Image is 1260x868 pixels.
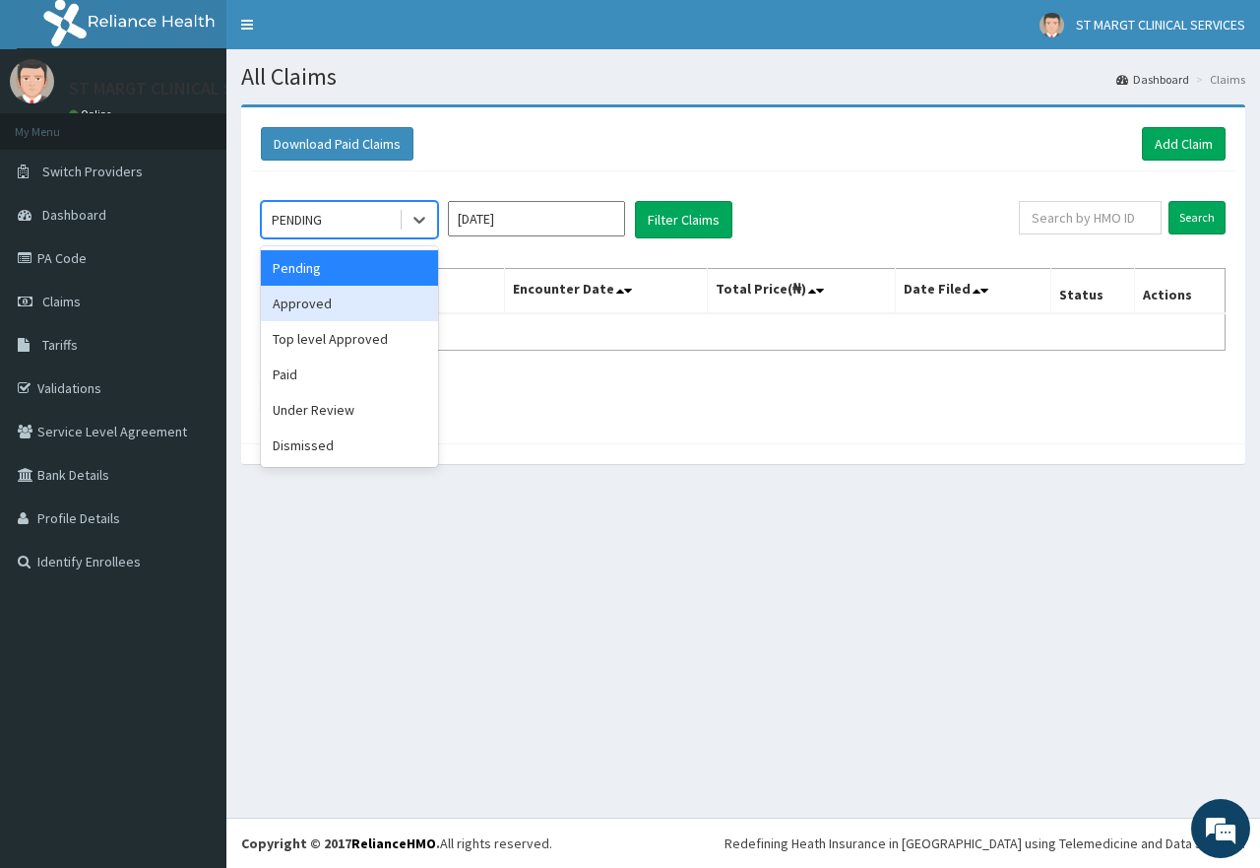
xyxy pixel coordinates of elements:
th: Date Filed [895,269,1050,314]
div: Dismissed [261,428,438,463]
span: Claims [42,293,81,310]
button: Filter Claims [635,201,732,238]
a: RelianceHMO [351,835,436,852]
input: Search by HMO ID [1019,201,1162,234]
h1: All Claims [241,64,1245,90]
img: d_794563401_company_1708531726252_794563401 [36,99,80,148]
a: Add Claim [1142,127,1226,161]
div: Paid [261,357,438,392]
div: Approved [261,286,438,321]
th: Total Price(₦) [707,269,895,314]
span: Switch Providers [42,163,143,180]
p: ST MARGT CLINICAL SERVICES [69,80,295,98]
button: Download Paid Claims [261,127,413,161]
th: Actions [1134,269,1225,314]
input: Select Month and Year [448,201,625,236]
div: Pending [261,250,438,286]
div: Top level Approved [261,321,438,357]
th: Encounter Date [504,269,707,314]
textarea: Type your message and hit 'Enter' [10,538,375,607]
input: Search [1168,201,1226,234]
a: Dashboard [1116,71,1189,88]
a: Online [69,107,116,121]
th: Status [1050,269,1134,314]
div: Under Review [261,392,438,428]
strong: Copyright © 2017 . [241,835,440,852]
img: User Image [10,59,54,103]
span: ST MARGT CLINICAL SERVICES [1076,16,1245,33]
div: Redefining Heath Insurance in [GEOGRAPHIC_DATA] using Telemedicine and Data Science! [724,834,1245,853]
span: Tariffs [42,336,78,354]
li: Claims [1191,71,1245,88]
span: We're online! [114,248,272,447]
footer: All rights reserved. [226,818,1260,868]
div: Minimize live chat window [323,10,370,57]
div: PENDING [272,210,322,230]
span: Dashboard [42,206,106,224]
img: User Image [1039,13,1064,37]
div: Chat with us now [102,110,331,136]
